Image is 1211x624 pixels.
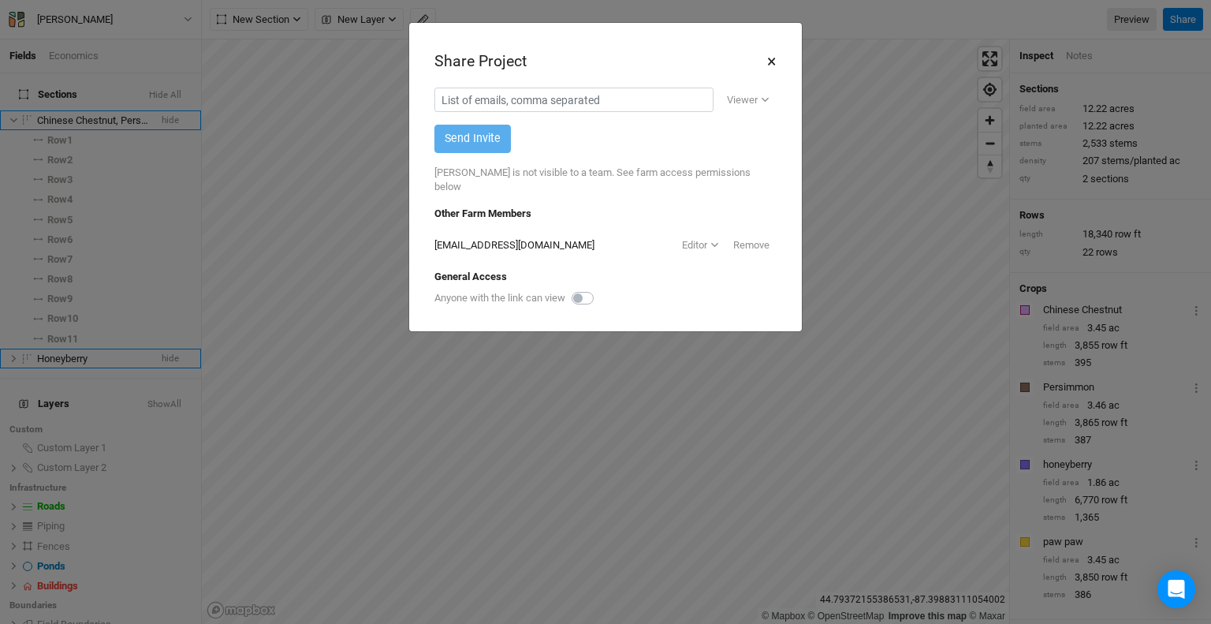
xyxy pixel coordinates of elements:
[675,234,726,257] button: Editor
[434,88,714,112] input: List of emails, comma separated
[434,270,777,284] div: General Access
[726,234,777,257] button: Remove
[434,153,777,207] div: [PERSON_NAME] is not visible to a team. See farm access permissions below
[1157,570,1195,608] div: Open Intercom Messenger
[434,291,565,305] label: Anyone with the link can view
[727,92,758,108] div: Viewer
[434,125,511,152] button: Send Invite
[766,48,777,75] button: ×
[434,50,527,72] div: Share Project
[720,88,777,112] button: Viewer
[434,207,777,221] div: Other Farm Members
[682,237,707,253] div: Editor
[434,238,594,252] div: [EMAIL_ADDRESS][DOMAIN_NAME]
